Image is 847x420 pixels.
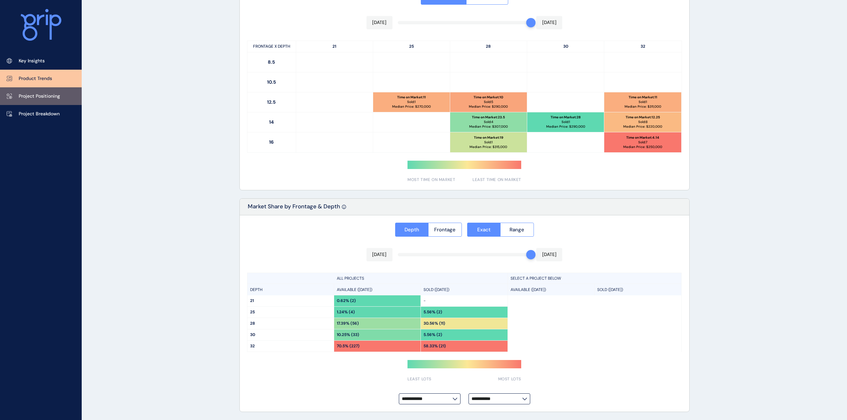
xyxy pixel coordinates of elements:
[19,58,45,64] p: Key Insights
[404,226,419,233] span: Depth
[498,376,521,382] span: MOST LOTS
[472,115,505,120] p: Time on Market : 23.5
[626,115,660,120] p: Time on Market : 12.25
[423,343,446,349] p: 58.33% (21)
[474,135,503,140] p: Time on Market : 19
[337,287,372,293] p: AVAILABLE ([DATE])
[510,226,524,233] span: Range
[623,145,662,149] p: Median Price: $ 250,000
[250,309,331,315] p: 25
[626,135,659,140] p: Time on Market : 4.14
[337,343,359,349] p: 70.5% (227)
[428,223,462,237] button: Frontage
[250,343,331,349] p: 32
[639,100,647,104] p: Sold: 1
[19,75,52,82] p: Product Trends
[397,95,426,100] p: Time on Market : 11
[337,309,355,315] p: 1.24% (4)
[638,140,647,145] p: Sold: 7
[407,376,432,382] span: LEAST LOTS
[247,72,296,92] p: 10.5
[337,276,364,281] p: ALL PROJECTS
[484,120,493,124] p: Sold: 4
[247,41,296,52] p: FRONTAGE X DEPTH
[247,132,296,152] p: 16
[484,140,493,145] p: Sold: 1
[250,332,331,338] p: 30
[337,321,359,326] p: 17.39% (56)
[484,100,493,104] p: Sold: 5
[423,287,449,293] p: SOLD ([DATE])
[250,298,331,304] p: 21
[638,120,648,124] p: Sold: 8
[434,226,456,233] span: Frontage
[625,104,661,109] p: Median Price: $ 311,000
[604,41,681,52] p: 32
[248,203,340,215] p: Market Share by Frontage & Depth
[407,177,455,183] span: MOST TIME ON MARKET
[562,120,570,124] p: Sold: 1
[337,298,356,304] p: 0.62% (2)
[247,112,296,132] p: 14
[392,104,431,109] p: Median Price: $ 270,000
[474,95,503,100] p: Time on Market : 10
[250,321,331,326] p: 28
[247,92,296,112] p: 12.5
[470,145,507,149] p: Median Price: $ 315,000
[542,19,557,26] p: [DATE]
[623,124,662,129] p: Median Price: $ 220,000
[423,332,442,338] p: 5.56% (2)
[629,95,657,100] p: Time on Market : 11
[597,287,623,293] p: SOLD ([DATE])
[542,251,557,258] p: [DATE]
[423,298,505,304] p: -
[423,321,445,326] p: 30.56% (11)
[423,309,442,315] p: 5.56% (2)
[337,332,359,338] p: 10.25% (33)
[473,177,521,183] span: LEAST TIME ON MARKET
[477,226,491,233] span: Exact
[372,251,386,258] p: [DATE]
[511,287,546,293] p: AVAILABLE ([DATE])
[395,223,429,237] button: Depth
[296,41,373,52] p: 21
[19,93,60,100] p: Project Positioning
[551,115,581,120] p: Time on Market : 28
[500,223,534,237] button: Range
[250,287,262,293] p: DEPTH
[247,52,296,72] p: 8.5
[527,41,604,52] p: 30
[373,41,450,52] p: 25
[467,223,501,237] button: Exact
[546,124,585,129] p: Median Price: $ 290,000
[372,19,386,26] p: [DATE]
[469,104,508,109] p: Median Price: $ 290,000
[469,124,508,129] p: Median Price: $ 307,000
[511,276,561,281] p: SELECT A PROJECT BELOW
[450,41,527,52] p: 28
[407,100,415,104] p: Sold: 1
[19,111,60,117] p: Project Breakdown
